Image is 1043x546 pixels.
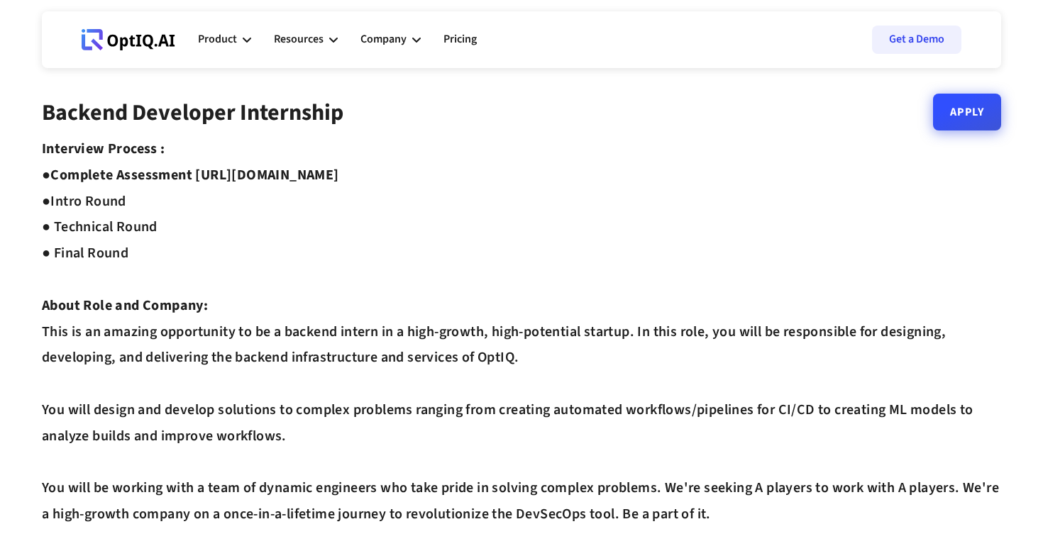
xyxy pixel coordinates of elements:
[42,139,165,159] strong: Interview Process :
[198,18,251,61] div: Product
[360,30,407,49] div: Company
[360,18,421,61] div: Company
[872,26,961,54] a: Get a Demo
[42,96,343,129] strong: Backend Developer Internship
[274,30,324,49] div: Resources
[198,30,237,49] div: Product
[274,18,338,61] div: Resources
[42,165,339,211] strong: Complete Assessment [URL][DOMAIN_NAME] ●
[443,18,477,61] a: Pricing
[42,296,208,316] strong: About Role and Company:
[933,94,1001,130] a: Apply
[82,18,175,61] a: Webflow Homepage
